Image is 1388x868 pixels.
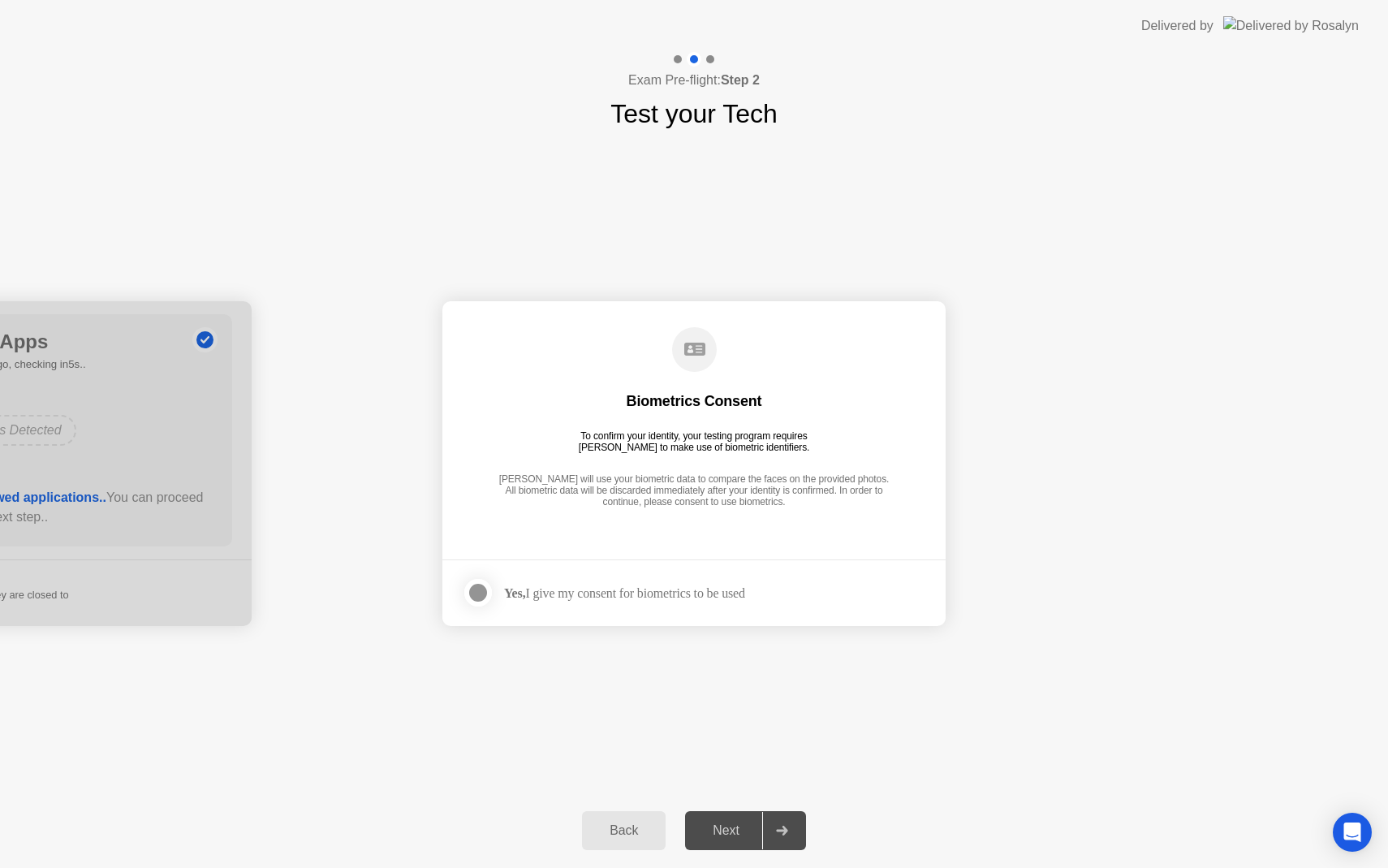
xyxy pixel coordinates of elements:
[494,473,894,510] div: [PERSON_NAME] will use your biometric data to compare the faces on the provided photos. All biome...
[628,71,760,90] h4: Exam Pre-flight:
[572,430,817,453] div: To confirm your identity, your testing program requires [PERSON_NAME] to make use of biometric id...
[1223,16,1359,35] img: Delivered by Rosalyn
[582,811,666,850] button: Back
[587,823,661,838] div: Back
[1333,813,1372,852] div: Open Intercom Messenger
[504,585,745,601] div: I give my consent for biometrics to be used
[504,586,525,600] strong: Yes,
[610,94,778,133] h1: Test your Tech
[721,73,760,87] b: Step 2
[1141,16,1213,36] div: Delivered by
[690,823,762,838] div: Next
[685,811,806,850] button: Next
[627,391,762,411] div: Biometrics Consent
